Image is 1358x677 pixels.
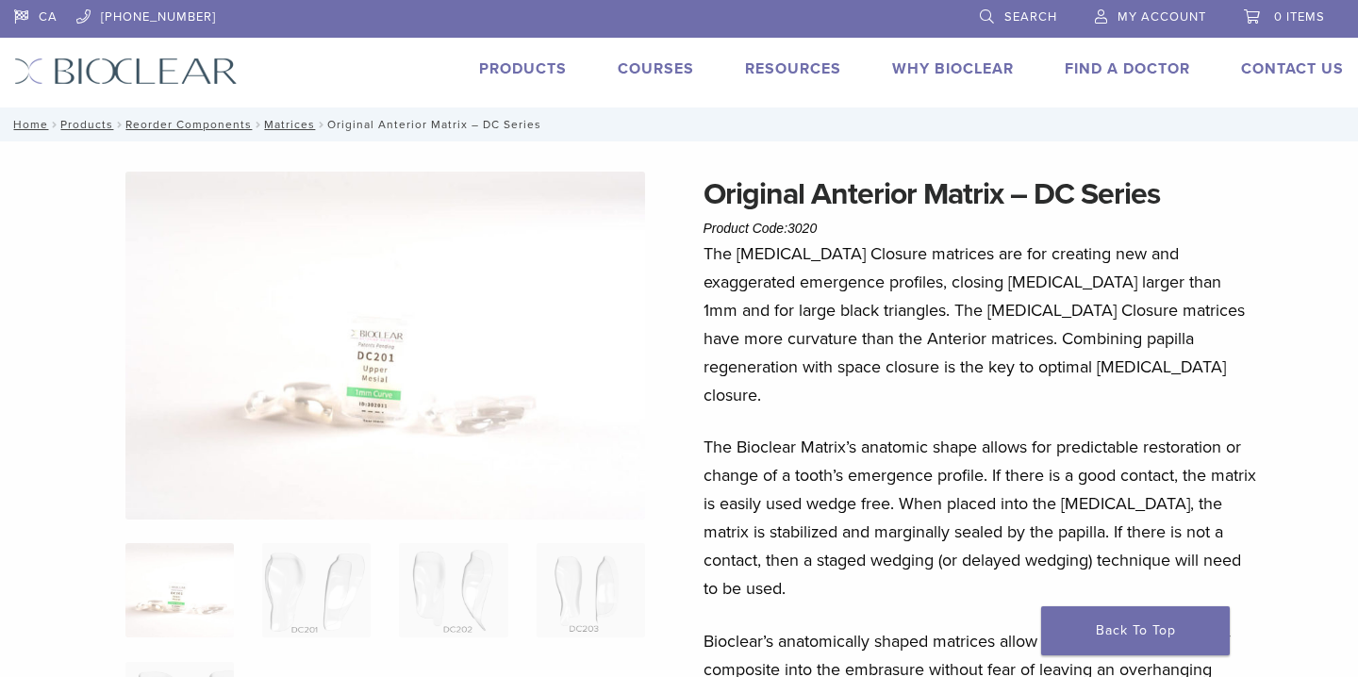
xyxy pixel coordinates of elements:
[262,543,371,637] img: Original Anterior Matrix - DC Series - Image 2
[618,59,694,78] a: Courses
[60,118,113,131] a: Products
[1118,9,1206,25] span: My Account
[399,543,507,637] img: Original Anterior Matrix - DC Series - Image 3
[1241,59,1344,78] a: Contact Us
[14,58,238,85] img: Bioclear
[704,172,1258,217] h1: Original Anterior Matrix – DC Series
[479,59,567,78] a: Products
[537,543,645,637] img: Original Anterior Matrix - DC Series - Image 4
[892,59,1014,78] a: Why Bioclear
[704,221,818,236] span: Product Code:
[315,120,327,129] span: /
[113,120,125,129] span: /
[125,172,646,520] img: Anterior Original DC Series Matrices
[8,118,48,131] a: Home
[745,59,841,78] a: Resources
[125,118,252,131] a: Reorder Components
[125,543,234,637] img: Anterior-Original-DC-Series-Matrices-324x324.jpg
[704,239,1258,409] p: The [MEDICAL_DATA] Closure matrices are for creating new and exaggerated emergence profiles, clos...
[48,120,60,129] span: /
[264,118,315,131] a: Matrices
[704,433,1258,603] p: The Bioclear Matrix’s anatomic shape allows for predictable restoration or change of a tooth’s em...
[1041,606,1230,655] a: Back To Top
[252,120,264,129] span: /
[1274,9,1325,25] span: 0 items
[1004,9,1057,25] span: Search
[1065,59,1190,78] a: Find A Doctor
[787,221,817,236] span: 3020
